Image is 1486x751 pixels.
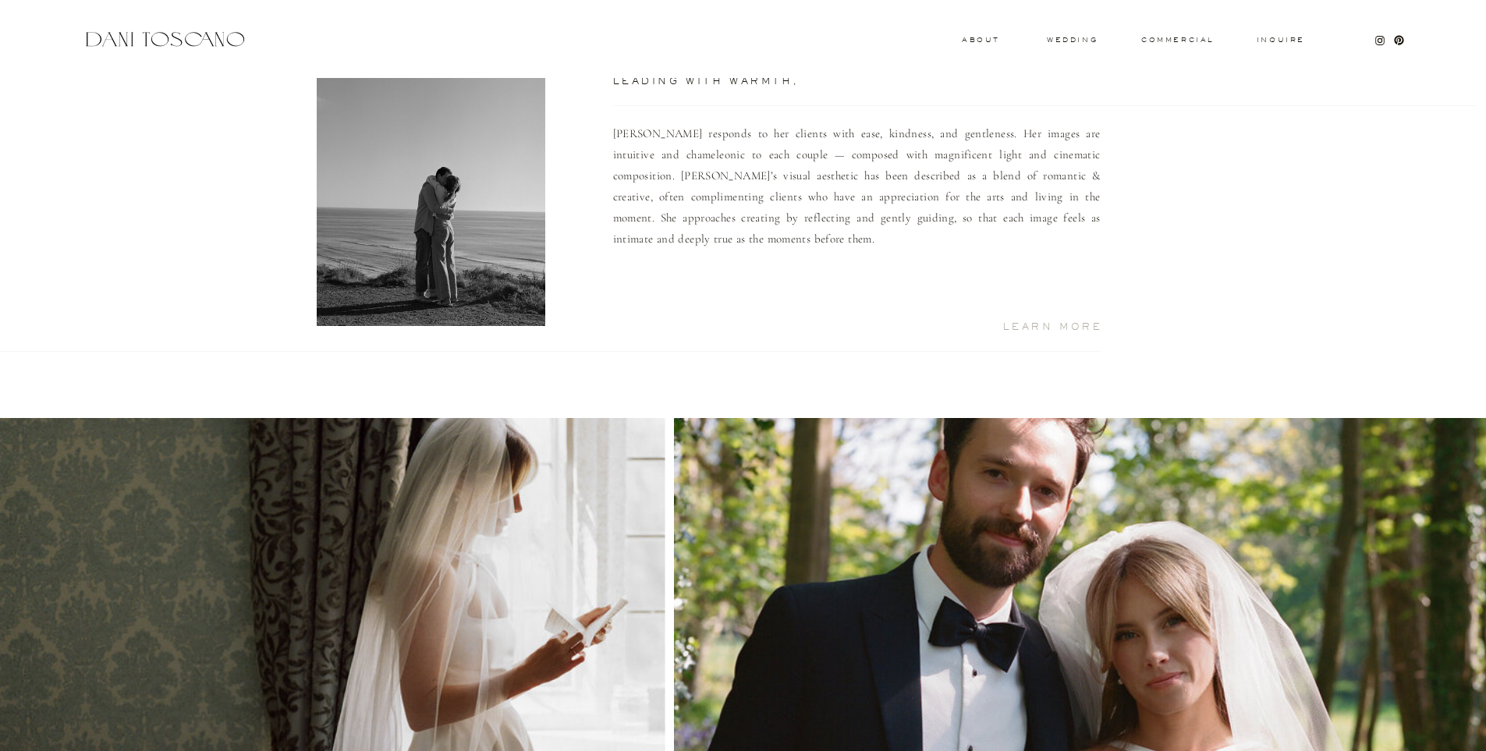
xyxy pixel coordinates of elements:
[1256,37,1306,44] a: Inquire
[1047,37,1098,42] a: wedding
[962,37,996,42] a: About
[613,76,999,90] h3: Leading with warmth,
[613,123,1101,297] p: [PERSON_NAME] responds to her clients with ease, kindness, and gentleness. Her images are intuiti...
[966,322,1103,330] a: Learn More
[1141,37,1213,43] a: commercial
